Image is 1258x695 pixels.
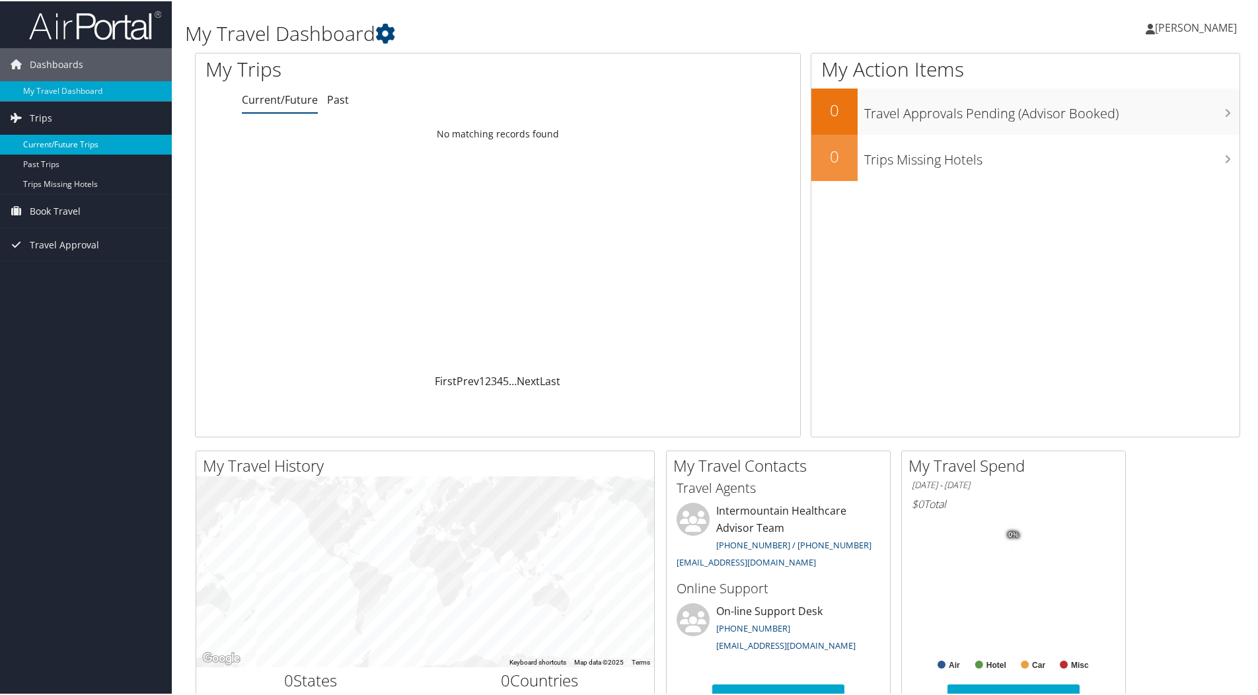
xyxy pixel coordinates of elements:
[1008,530,1019,538] tspan: 0%
[912,495,1115,510] h6: Total
[206,668,416,690] h2: States
[509,657,566,666] button: Keyboard shortcuts
[716,638,856,650] a: [EMAIL_ADDRESS][DOMAIN_NAME]
[811,144,858,166] h2: 0
[205,54,538,82] h1: My Trips
[327,91,349,106] a: Past
[200,649,243,666] a: Open this area in Google Maps (opens a new window)
[1032,659,1045,669] text: Car
[509,373,517,387] span: …
[1155,19,1237,34] span: [PERSON_NAME]
[196,121,800,145] td: No matching records found
[986,659,1006,669] text: Hotel
[912,478,1115,490] h6: [DATE] - [DATE]
[242,91,318,106] a: Current/Future
[485,373,491,387] a: 2
[284,668,293,690] span: 0
[30,100,52,133] span: Trips
[501,668,510,690] span: 0
[811,133,1239,180] a: 0Trips Missing Hotels
[540,373,560,387] a: Last
[574,657,624,665] span: Map data ©2025
[677,478,880,496] h3: Travel Agents
[673,453,890,476] h2: My Travel Contacts
[29,9,161,40] img: airportal-logo.png
[716,621,790,633] a: [PHONE_NUMBER]
[200,649,243,666] img: Google
[864,143,1239,168] h3: Trips Missing Hotels
[479,373,485,387] a: 1
[435,668,645,690] h2: Countries
[949,659,960,669] text: Air
[670,602,887,656] li: On-line Support Desk
[517,373,540,387] a: Next
[30,194,81,227] span: Book Travel
[491,373,497,387] a: 3
[30,227,99,260] span: Travel Approval
[30,47,83,80] span: Dashboards
[435,373,457,387] a: First
[632,657,650,665] a: Terms (opens in new tab)
[677,578,880,597] h3: Online Support
[670,501,887,572] li: Intermountain Healthcare Advisor Team
[864,96,1239,122] h3: Travel Approvals Pending (Advisor Booked)
[457,373,479,387] a: Prev
[811,54,1239,82] h1: My Action Items
[497,373,503,387] a: 4
[716,538,871,550] a: [PHONE_NUMBER] / [PHONE_NUMBER]
[1071,659,1089,669] text: Misc
[811,87,1239,133] a: 0Travel Approvals Pending (Advisor Booked)
[908,453,1125,476] h2: My Travel Spend
[1146,7,1250,46] a: [PERSON_NAME]
[811,98,858,120] h2: 0
[185,18,895,46] h1: My Travel Dashboard
[203,453,654,476] h2: My Travel History
[503,373,509,387] a: 5
[912,495,924,510] span: $0
[677,555,816,567] a: [EMAIL_ADDRESS][DOMAIN_NAME]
